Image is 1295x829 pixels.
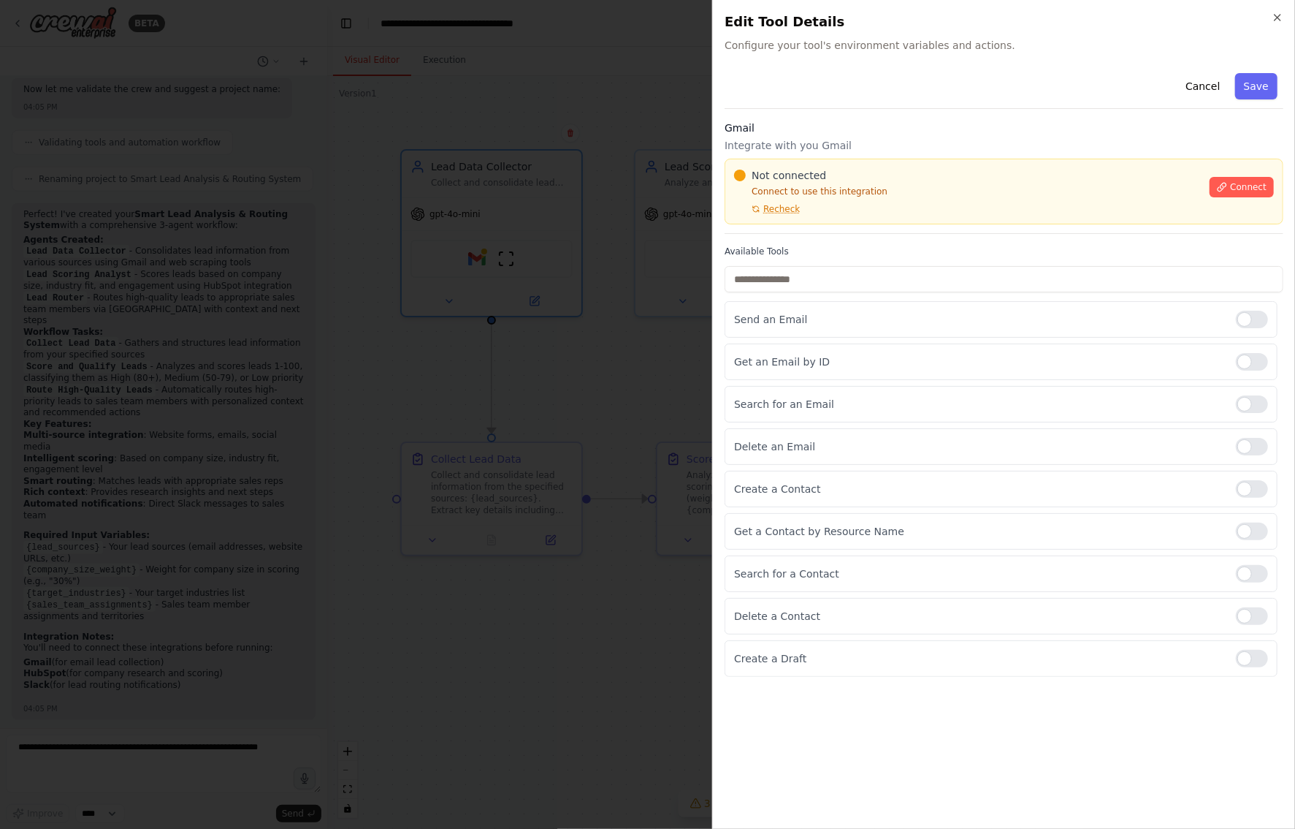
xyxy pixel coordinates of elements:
p: Create a Draft [734,651,1224,666]
p: Connect to use this integration [734,186,1201,197]
p: Search for a Contact [734,567,1224,581]
button: Recheck [734,203,800,215]
p: Delete a Contact [734,609,1224,624]
p: Integrate with you Gmail [725,138,1283,153]
p: Delete an Email [734,439,1224,454]
span: Configure your tool's environment variables and actions. [725,38,1283,53]
p: Get a Contact by Resource Name [734,524,1224,539]
h2: Edit Tool Details [725,12,1283,32]
span: Recheck [763,203,800,215]
span: Connect [1230,181,1267,193]
button: Save [1235,73,1277,99]
h3: Gmail [725,121,1283,135]
p: Get an Email by ID [734,355,1224,369]
p: Search for an Email [734,397,1224,412]
span: Not connected [752,168,826,183]
label: Available Tools [725,246,1283,257]
p: Create a Contact [734,482,1224,496]
p: Send an Email [734,312,1224,327]
button: Cancel [1177,73,1229,99]
button: Connect [1210,177,1274,197]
